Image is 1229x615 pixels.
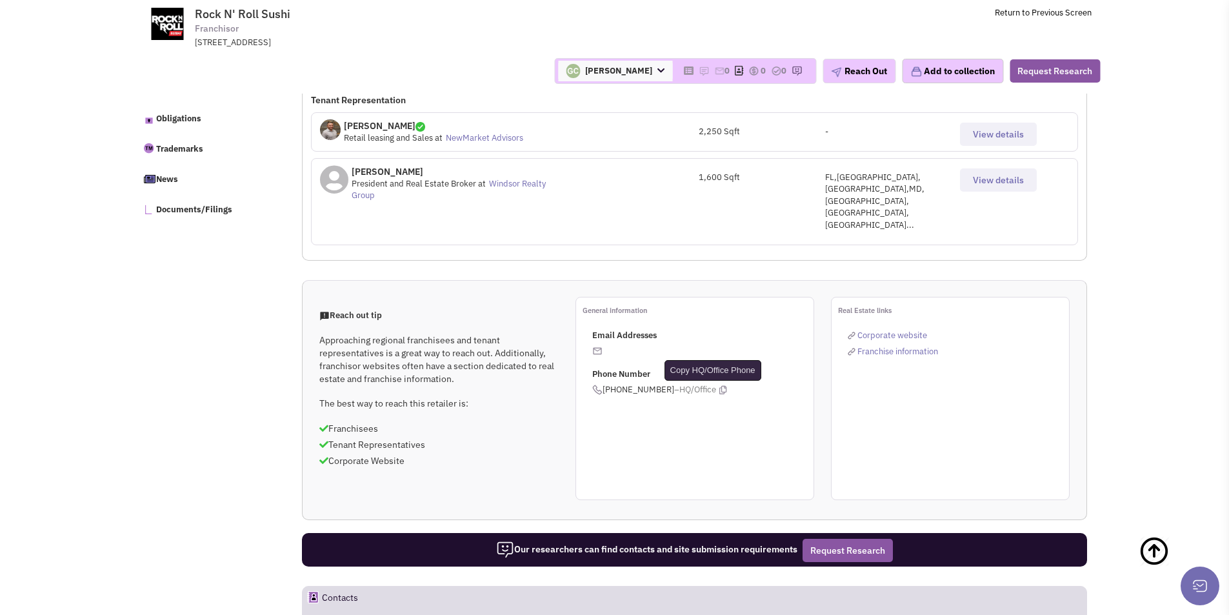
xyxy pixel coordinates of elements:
button: View details [960,168,1037,192]
img: icon-note.png [699,66,709,76]
a: Return to Previous Screen [995,7,1092,18]
span: 0 [724,65,730,76]
span: Franchisor [195,22,239,35]
span: at [478,178,486,189]
p: Phone Number [592,368,814,381]
img: icon-phone.png [592,385,603,395]
img: icon-researcher-20.png [496,541,514,559]
img: q-_Vt1jchEq9roxz5FDeRQ.jpg [320,119,341,140]
span: [PERSON_NAME] [558,61,672,81]
span: Retail leasing and Sales [344,132,433,143]
img: icon-email-active-16.png [592,346,603,356]
span: [PHONE_NUMBER] [592,384,814,396]
button: View details [960,123,1037,146]
div: 1,600 Sqft [699,172,825,184]
p: [PERSON_NAME] [344,119,526,132]
span: View details [973,174,1024,186]
p: Franchisees [319,422,558,435]
div: 2,250 Sqft [699,126,825,138]
a: NewMarket Advisors [446,132,523,143]
img: TaskCount.png [771,66,781,76]
span: at [435,132,443,143]
span: Reach out tip [319,310,382,321]
a: Corporate website [848,330,927,341]
span: 0 [781,65,786,76]
span: Franchise information [857,346,938,357]
p: Real Estate links [838,304,1069,317]
p: Corporate Website [319,454,558,467]
a: News [135,165,275,192]
span: Corporate website [857,330,927,341]
span: Rock N' Roll Sushi [195,6,290,21]
a: Franchise information [848,346,938,357]
p: Tenant Representation [311,94,1078,106]
p: General information [583,304,814,317]
button: Add to collection [902,59,1003,83]
p: [PERSON_NAME] [352,165,572,178]
span: President and Real Estate Broker [352,178,476,189]
h2: Contacts [322,587,358,615]
p: Tenant Representatives [319,438,558,451]
img: icon-verified.png [415,122,425,132]
img: reachlinkicon.png [848,348,855,356]
a: Documents/Filings [135,196,275,223]
img: icon-email-active-16.png [714,66,724,76]
img: reachlinkicon.png [848,332,855,339]
a: Back To Top [1139,523,1203,607]
p: Email Addresses [592,330,814,342]
button: Request Research [803,539,893,562]
img: research-icon.png [792,66,802,76]
p: Approaching regional franchisees and tenant representatives is a great way to reach out. Addition... [319,334,558,385]
img: icon-collection-lavender.png [910,66,922,77]
a: Windsor Realty Group [352,178,546,201]
button: Request Research [1010,59,1100,83]
span: View details [973,128,1024,140]
a: Obligations [135,105,275,132]
span: –HQ/Office [674,384,716,396]
span: Our researchers can find contacts and site submission requirements [496,543,797,555]
div: [STREET_ADDRESS] [195,37,532,49]
img: plane.png [831,67,841,77]
div: - [825,126,952,138]
div: Copy HQ/Office Phone [664,360,761,381]
div: FL,[GEOGRAPHIC_DATA],[GEOGRAPHIC_DATA],MD,[GEOGRAPHIC_DATA],[GEOGRAPHIC_DATA],[GEOGRAPHIC_DATA]... [825,172,952,232]
span: 0 [761,65,766,76]
a: Trademarks [135,135,275,162]
img: icon-dealamount.png [748,66,759,76]
p: The best way to reach this retailer is: [319,397,558,410]
img: 4gsb4SvoTEGolcWcxLFjKw.png [566,64,580,78]
button: Reach Out [823,59,895,83]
